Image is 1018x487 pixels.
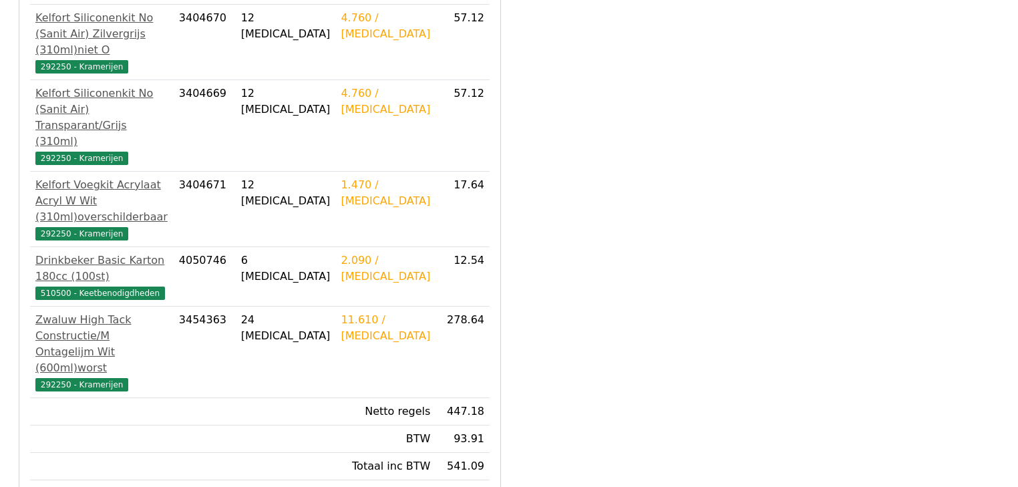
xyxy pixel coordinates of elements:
[35,177,168,225] div: Kelfort Voegkit Acrylaat Acryl W Wit (310ml)overschilderbaar
[35,312,168,376] div: Zwaluw High Tack Constructie/M Ontagelijm Wit (600ml)worst
[35,10,168,58] div: Kelfort Siliconenkit No (Sanit Air) Zilvergrijs (310ml)niet O
[241,312,331,344] div: 24 [MEDICAL_DATA]
[35,378,128,391] span: 292250 - Kramerijen
[341,312,430,344] div: 11.610 / [MEDICAL_DATA]
[35,177,168,241] a: Kelfort Voegkit Acrylaat Acryl W Wit (310ml)overschilderbaar292250 - Kramerijen
[436,247,490,307] td: 12.54
[436,426,490,453] td: 93.91
[241,253,331,285] div: 6 [MEDICAL_DATA]
[241,86,331,118] div: 12 [MEDICAL_DATA]
[436,172,490,247] td: 17.64
[335,398,436,426] td: Netto regels
[241,177,331,209] div: 12 [MEDICAL_DATA]
[35,227,128,240] span: 292250 - Kramerijen
[35,10,168,74] a: Kelfort Siliconenkit No (Sanit Air) Zilvergrijs (310ml)niet O292250 - Kramerijen
[35,60,128,73] span: 292250 - Kramerijen
[35,312,168,392] a: Zwaluw High Tack Constructie/M Ontagelijm Wit (600ml)worst292250 - Kramerijen
[35,287,165,300] span: 510500 - Keetbenodigdheden
[35,253,168,285] div: Drinkbeker Basic Karton 180cc (100st)
[174,80,236,172] td: 3404669
[174,307,236,398] td: 3454363
[35,152,128,165] span: 292250 - Kramerijen
[241,10,331,42] div: 12 [MEDICAL_DATA]
[436,307,490,398] td: 278.64
[436,453,490,480] td: 541.09
[436,80,490,172] td: 57.12
[341,10,430,42] div: 4.760 / [MEDICAL_DATA]
[174,247,236,307] td: 4050746
[436,398,490,426] td: 447.18
[341,253,430,285] div: 2.090 / [MEDICAL_DATA]
[335,426,436,453] td: BTW
[35,86,168,150] div: Kelfort Siliconenkit No (Sanit Air) Transparant/Grijs (310ml)
[174,5,236,80] td: 3404670
[35,86,168,166] a: Kelfort Siliconenkit No (Sanit Air) Transparant/Grijs (310ml)292250 - Kramerijen
[335,453,436,480] td: Totaal inc BTW
[35,253,168,301] a: Drinkbeker Basic Karton 180cc (100st)510500 - Keetbenodigdheden
[436,5,490,80] td: 57.12
[341,86,430,118] div: 4.760 / [MEDICAL_DATA]
[174,172,236,247] td: 3404671
[341,177,430,209] div: 1.470 / [MEDICAL_DATA]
